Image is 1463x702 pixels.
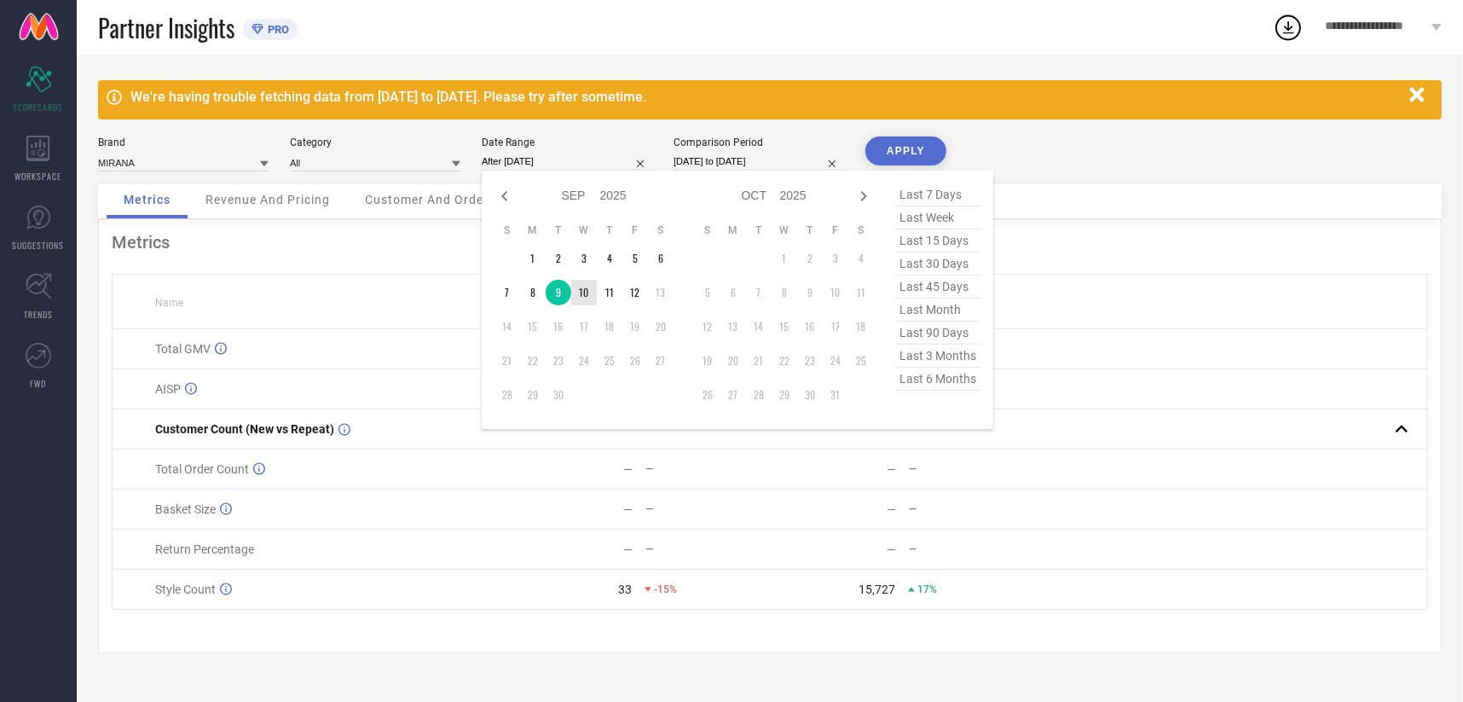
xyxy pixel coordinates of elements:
th: Sunday [494,223,520,237]
td: Sun Sep 21 2025 [494,348,520,374]
span: last month [895,299,980,322]
td: Tue Oct 21 2025 [746,348,772,374]
td: Thu Oct 16 2025 [797,314,823,339]
td: Sun Oct 19 2025 [695,348,720,374]
div: Previous month [494,186,515,206]
td: Thu Oct 09 2025 [797,280,823,305]
div: — [887,502,896,516]
td: Mon Sep 29 2025 [520,382,546,408]
span: last 90 days [895,322,980,345]
span: Return Percentage [155,542,254,556]
td: Sun Sep 28 2025 [494,382,520,408]
div: Metrics [112,232,1428,252]
th: Thursday [597,223,622,237]
div: — [623,462,633,476]
td: Mon Sep 08 2025 [520,280,546,305]
div: Brand [98,136,269,148]
td: Mon Oct 20 2025 [720,348,746,374]
td: Tue Sep 09 2025 [546,280,571,305]
td: Wed Oct 01 2025 [772,246,797,271]
th: Sunday [695,223,720,237]
span: Revenue And Pricing [205,193,330,206]
td: Sat Sep 06 2025 [648,246,674,271]
div: We're having trouble fetching data from [DATE] to [DATE]. Please try after sometime. [130,89,1401,105]
span: 17% [917,583,937,595]
th: Wednesday [571,223,597,237]
td: Thu Sep 18 2025 [597,314,622,339]
span: Customer And Orders [365,193,495,206]
td: Tue Oct 07 2025 [746,280,772,305]
td: Thu Oct 30 2025 [797,382,823,408]
td: Tue Sep 23 2025 [546,348,571,374]
td: Tue Sep 02 2025 [546,246,571,271]
td: Mon Oct 06 2025 [720,280,746,305]
span: Style Count [155,583,216,596]
div: Open download list [1273,12,1304,43]
div: 33 [618,583,632,596]
td: Wed Sep 17 2025 [571,314,597,339]
div: — [909,463,1032,475]
span: FWD [31,377,47,390]
span: AISP [155,382,181,396]
td: Wed Oct 08 2025 [772,280,797,305]
td: Fri Sep 12 2025 [622,280,648,305]
td: Tue Oct 14 2025 [746,314,772,339]
span: SCORECARDS [14,101,64,113]
td: Fri Sep 19 2025 [622,314,648,339]
th: Saturday [648,223,674,237]
th: Tuesday [546,223,571,237]
div: — [887,542,896,556]
span: last 30 days [895,252,980,276]
th: Friday [823,223,848,237]
td: Wed Oct 22 2025 [772,348,797,374]
td: Fri Oct 10 2025 [823,280,848,305]
input: Select date range [482,153,652,171]
td: Thu Sep 11 2025 [597,280,622,305]
td: Wed Oct 15 2025 [772,314,797,339]
td: Fri Oct 17 2025 [823,314,848,339]
td: Sat Oct 25 2025 [848,348,874,374]
th: Friday [622,223,648,237]
button: APPLY [865,136,946,165]
td: Wed Sep 03 2025 [571,246,597,271]
span: WORKSPACE [15,170,62,183]
td: Mon Sep 15 2025 [520,314,546,339]
td: Tue Oct 28 2025 [746,382,772,408]
span: last 15 days [895,229,980,252]
span: Partner Insights [98,10,234,45]
div: 15,727 [859,583,895,596]
span: Basket Size [155,502,216,516]
td: Sat Oct 11 2025 [848,280,874,305]
td: Thu Sep 04 2025 [597,246,622,271]
th: Saturday [848,223,874,237]
td: Mon Oct 27 2025 [720,382,746,408]
th: Tuesday [746,223,772,237]
td: Mon Oct 13 2025 [720,314,746,339]
td: Sun Oct 12 2025 [695,314,720,339]
div: Next month [853,186,874,206]
div: — [909,543,1032,555]
td: Sun Oct 26 2025 [695,382,720,408]
span: Total GMV [155,342,211,356]
span: last 6 months [895,368,980,391]
div: — [909,503,1032,515]
td: Fri Oct 03 2025 [823,246,848,271]
span: last 7 days [895,183,980,206]
td: Wed Oct 29 2025 [772,382,797,408]
td: Tue Sep 16 2025 [546,314,571,339]
td: Thu Sep 25 2025 [597,348,622,374]
th: Monday [720,223,746,237]
td: Wed Sep 24 2025 [571,348,597,374]
td: Thu Oct 23 2025 [797,348,823,374]
div: Date Range [482,136,652,148]
div: — [623,502,633,516]
span: Name [155,297,183,309]
td: Sat Sep 13 2025 [648,280,674,305]
div: Comparison Period [674,136,844,148]
td: Wed Sep 10 2025 [571,280,597,305]
td: Sat Sep 27 2025 [648,348,674,374]
span: -15% [654,583,677,595]
th: Wednesday [772,223,797,237]
div: — [645,503,769,515]
td: Mon Sep 01 2025 [520,246,546,271]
